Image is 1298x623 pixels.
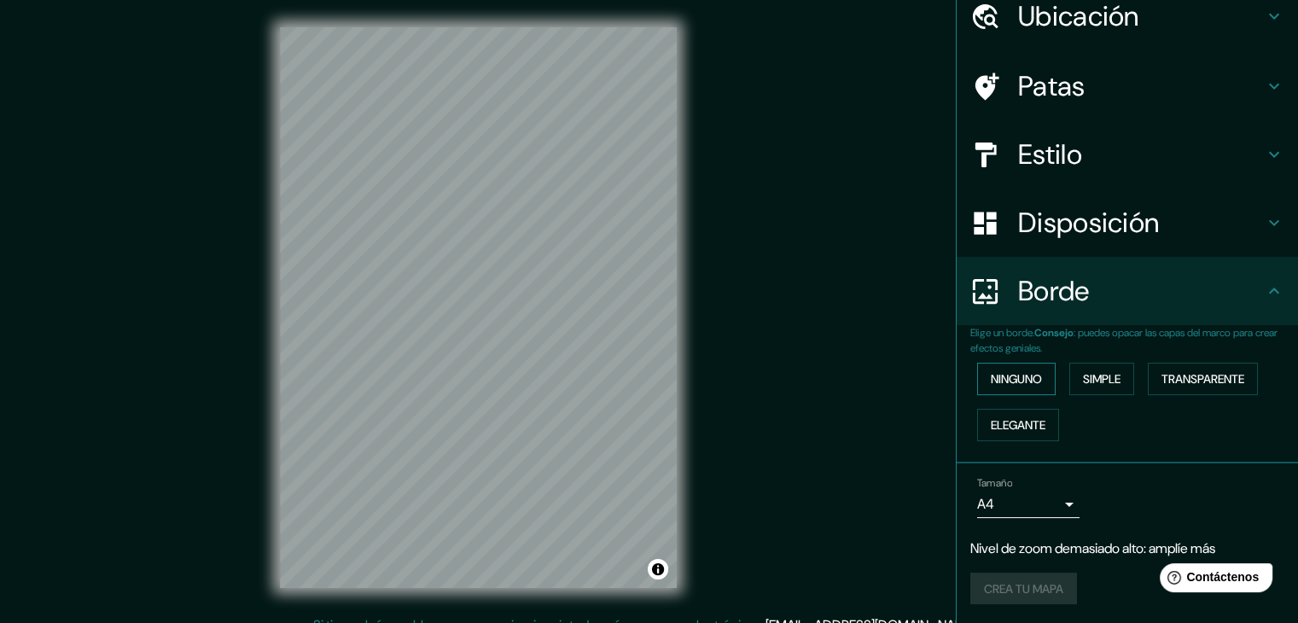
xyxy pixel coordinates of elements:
[1146,556,1279,604] iframe: Lanzador de widgets de ayuda
[648,559,668,579] button: Activar o desactivar atribución
[1034,326,1074,340] font: Consejo
[1018,273,1090,309] font: Borde
[977,363,1056,395] button: Ninguno
[1083,371,1120,387] font: Simple
[1018,205,1159,241] font: Disposición
[977,476,1012,490] font: Tamaño
[977,491,1080,518] div: A4
[280,27,677,588] canvas: Mapa
[970,539,1215,557] font: Nivel de zoom demasiado alto: amplíe más
[970,326,1278,355] font: : puedes opacar las capas del marco para crear efectos geniales.
[957,120,1298,189] div: Estilo
[977,409,1059,441] button: Elegante
[957,189,1298,257] div: Disposición
[1069,363,1134,395] button: Simple
[991,371,1042,387] font: Ninguno
[1018,68,1086,104] font: Patas
[977,495,994,513] font: A4
[957,52,1298,120] div: Patas
[957,257,1298,325] div: Borde
[1161,371,1244,387] font: Transparente
[1018,137,1082,172] font: Estilo
[991,417,1045,433] font: Elegante
[970,326,1034,340] font: Elige un borde.
[1148,363,1258,395] button: Transparente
